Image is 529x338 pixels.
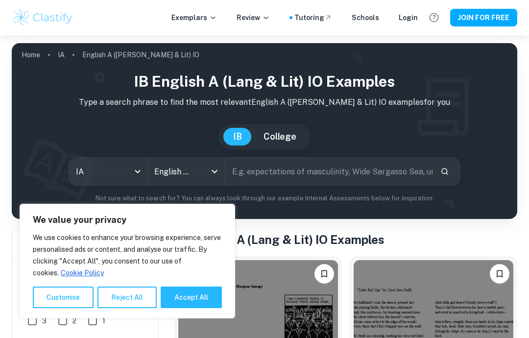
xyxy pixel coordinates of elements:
span: 1 [102,315,105,326]
p: English A ([PERSON_NAME] & Lit) IO [82,49,199,60]
button: Open [208,165,221,178]
a: Tutoring [294,12,332,23]
a: Login [399,12,418,23]
p: Exemplars [171,12,217,23]
h1: IB English A (Lang & Lit) IO examples [20,71,509,93]
button: IB [223,128,252,145]
button: Please log in to bookmark exemplars [314,264,334,284]
img: Clastify logo [12,8,74,27]
button: Help and Feedback [426,9,442,26]
p: We value your privacy [33,214,222,226]
button: Search [436,163,453,180]
h1: All English A (Lang & Lit) IO Examples [174,231,517,248]
button: JOIN FOR FREE [450,9,517,26]
button: Customise [33,287,94,308]
img: profile cover [12,43,517,219]
a: IA [58,48,65,62]
button: Accept All [161,287,222,308]
span: 2 [72,315,76,326]
input: E.g. expectations of masculinity, Wide Sargasso Sea, unrealistic beauty standards... [225,158,433,185]
button: College [254,128,306,145]
div: IA [69,158,147,185]
p: Not sure what to search for? You can always look through our example Internal Assessments below f... [20,193,509,203]
a: Cookie Policy [60,268,104,277]
div: We value your privacy [20,204,235,318]
button: Reject All [97,287,157,308]
p: Review [237,12,270,23]
span: 3 [42,315,47,326]
p: Type a search phrase to find the most relevant English A ([PERSON_NAME] & Lit) IO examples for you [20,97,509,108]
p: We use cookies to enhance your browsing experience, serve personalised ads or content, and analys... [33,232,222,279]
a: Schools [352,12,379,23]
button: Please log in to bookmark exemplars [490,264,509,284]
a: Home [22,48,40,62]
